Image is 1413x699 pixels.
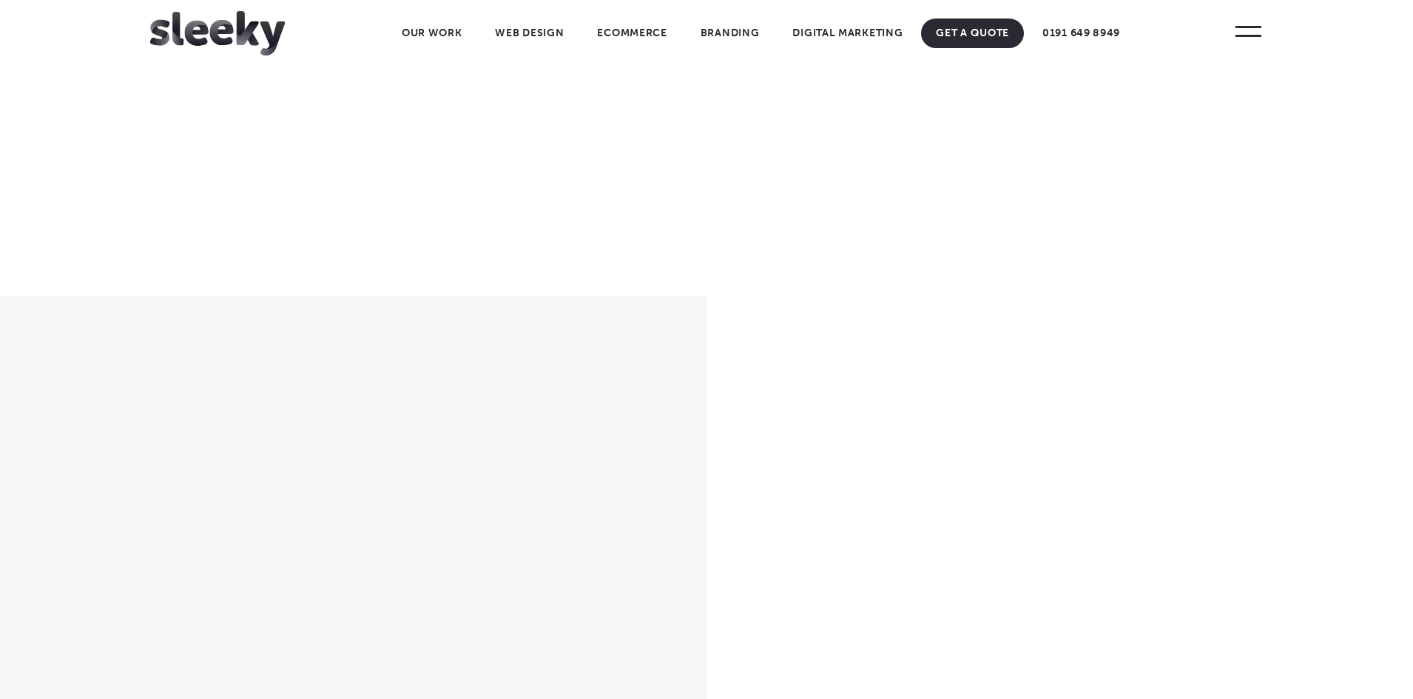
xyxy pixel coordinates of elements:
a: Branding [686,18,775,48]
a: Web Design [480,18,579,48]
a: Our Work [387,18,477,48]
a: Digital Marketing [778,18,917,48]
a: Ecommerce [582,18,681,48]
a: 0191 649 8949 [1028,18,1135,48]
img: Sleeky Web Design Newcastle [150,11,285,55]
a: Get A Quote [921,18,1024,48]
